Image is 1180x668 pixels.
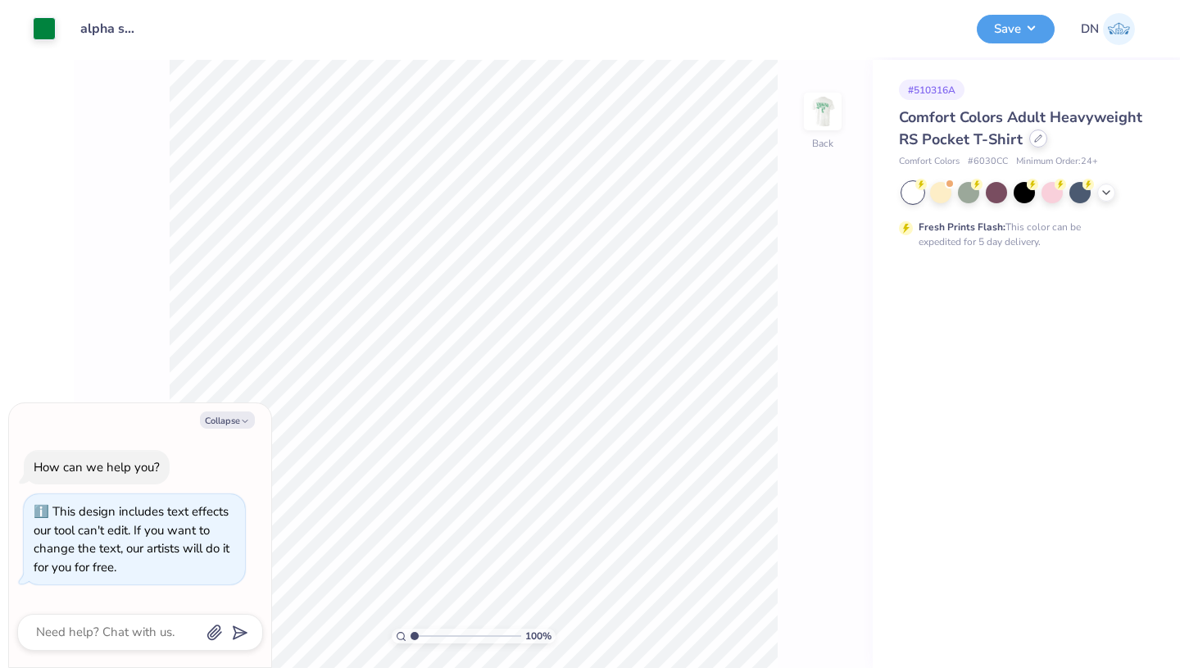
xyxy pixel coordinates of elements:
input: Untitled Design [68,12,148,45]
span: Minimum Order: 24 + [1016,155,1098,169]
div: How can we help you? [34,459,160,475]
button: Save [977,15,1055,43]
div: This design includes text effects our tool can't edit. If you want to change the text, our artist... [34,503,229,575]
div: # 510316A [899,80,964,100]
a: DN [1081,13,1135,45]
span: DN [1081,20,1099,39]
div: Back [812,136,833,151]
span: Comfort Colors Adult Heavyweight RS Pocket T-Shirt [899,107,1142,149]
strong: Fresh Prints Flash: [919,220,1005,234]
img: Back [806,95,839,128]
button: Collapse [200,411,255,429]
span: 100 % [525,629,551,643]
span: Comfort Colors [899,155,960,169]
div: This color can be expedited for 5 day delivery. [919,220,1120,249]
span: # 6030CC [968,155,1008,169]
img: Danielle Newport [1103,13,1135,45]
